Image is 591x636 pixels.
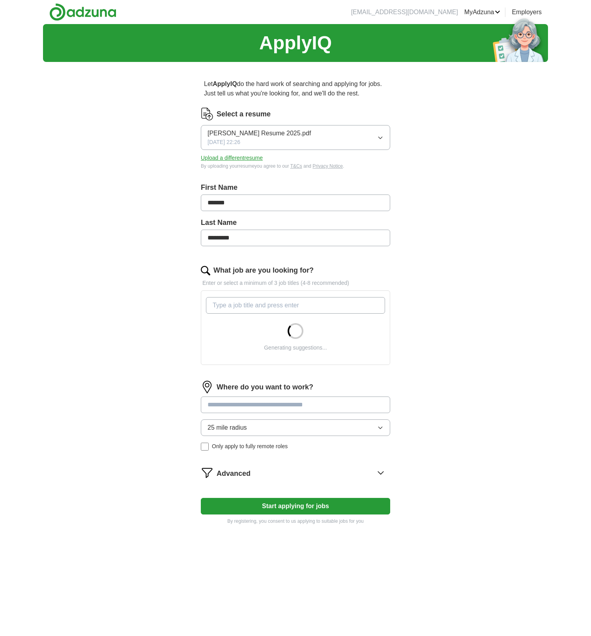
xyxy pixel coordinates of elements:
[201,443,209,451] input: Only apply to fully remote roles
[201,154,263,162] button: Upload a differentresume
[351,7,458,17] li: [EMAIL_ADDRESS][DOMAIN_NAME]
[201,217,390,228] label: Last Name
[213,265,314,276] label: What job are you looking for?
[217,382,313,393] label: Where do you want to work?
[312,163,343,169] a: Privacy Notice
[201,163,390,170] div: By uploading your resume you agree to our and .
[208,423,247,432] span: 25 mile radius
[264,344,327,352] div: Generating suggestions...
[201,419,390,436] button: 25 mile radius
[201,498,390,514] button: Start applying for jobs
[201,182,390,193] label: First Name
[201,466,213,479] img: filter
[464,7,501,17] a: MyAdzuna
[290,163,302,169] a: T&Cs
[201,381,213,393] img: location.png
[201,266,210,275] img: search.png
[213,80,237,87] strong: ApplyIQ
[201,108,213,120] img: CV Icon
[208,138,240,146] span: [DATE] 22:26
[217,468,251,479] span: Advanced
[217,109,271,120] label: Select a resume
[212,442,288,451] span: Only apply to fully remote roles
[201,518,390,525] p: By registering, you consent to us applying to suitable jobs for you
[201,76,390,101] p: Let do the hard work of searching and applying for jobs. Just tell us what you're looking for, an...
[201,125,390,150] button: [PERSON_NAME] Resume 2025.pdf[DATE] 22:26
[201,279,390,287] p: Enter or select a minimum of 3 job titles (4-8 recommended)
[208,129,311,138] span: [PERSON_NAME] Resume 2025.pdf
[259,29,332,57] h1: ApplyIQ
[512,7,542,17] a: Employers
[206,297,385,314] input: Type a job title and press enter
[49,3,116,21] img: Adzuna logo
